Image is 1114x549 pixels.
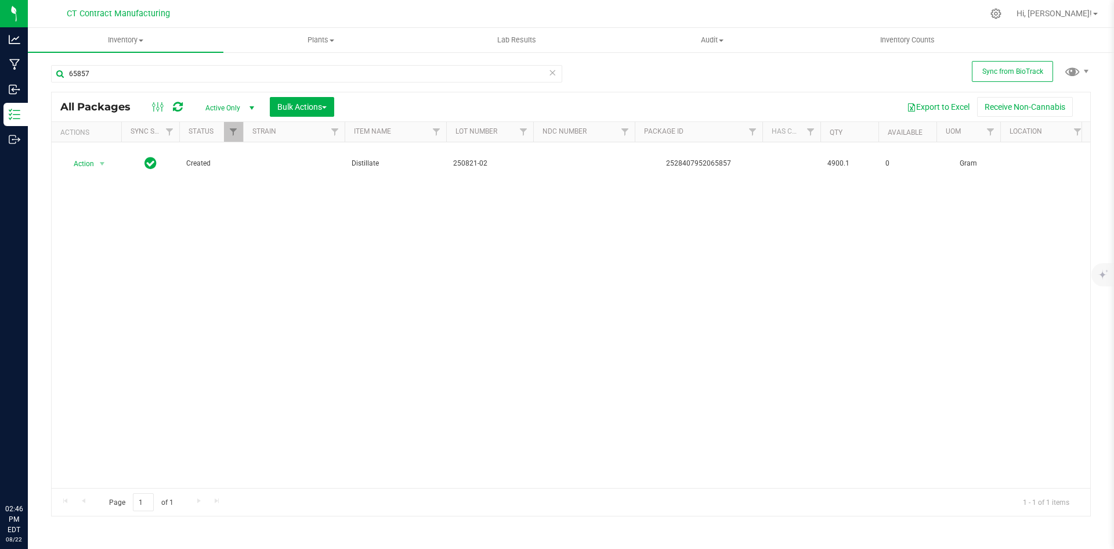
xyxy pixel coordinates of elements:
button: Export to Excel [899,97,977,117]
a: Filter [427,122,446,142]
span: In Sync [144,155,157,171]
span: Action [63,156,95,172]
inline-svg: Outbound [9,134,20,145]
span: 4900.1 [827,158,871,169]
span: Gram [943,158,993,169]
a: Strain [252,127,276,135]
input: Search Package ID, Item Name, SKU, Lot or Part Number... [51,65,562,82]
inline-svg: Inventory [9,109,20,120]
a: Filter [224,122,243,142]
a: Available [888,128,923,137]
span: Distillate [352,158,439,169]
a: Item Name [354,127,391,135]
span: Plants [224,35,418,45]
div: Manage settings [989,8,1003,19]
span: Hi, [PERSON_NAME]! [1017,9,1092,18]
a: Filter [1068,122,1087,142]
a: Sync Status [131,127,175,135]
span: Created [186,158,236,169]
a: Filter [616,122,635,142]
span: Bulk Actions [277,102,327,112]
a: Status [189,127,214,135]
span: 0 [885,158,929,169]
button: Bulk Actions [270,97,334,117]
span: Inventory Counts [865,35,950,45]
a: Inventory [28,28,223,52]
span: Clear [548,65,556,80]
a: Location [1010,127,1042,135]
span: Sync from BioTrack [982,67,1043,76]
inline-svg: Inbound [9,84,20,95]
a: Filter [514,122,533,142]
span: CT Contract Manufacturing [67,9,170,19]
a: Plants [223,28,419,52]
a: NDC Number [542,127,587,135]
a: Lot Number [455,127,497,135]
p: 02:46 PM EDT [5,504,23,535]
a: Package ID [644,127,683,135]
span: 1 - 1 of 1 items [1014,493,1079,511]
button: Sync from BioTrack [972,61,1053,82]
inline-svg: Analytics [9,34,20,45]
a: Audit [614,28,810,52]
iframe: Resource center [12,456,46,491]
div: Actions [60,128,117,137]
input: 1 [133,493,154,511]
p: 08/22 [5,535,23,544]
inline-svg: Manufacturing [9,59,20,70]
span: Audit [615,35,809,45]
a: Filter [325,122,345,142]
a: Filter [981,122,1000,142]
span: Inventory [28,35,223,45]
th: Has COA [762,122,820,142]
a: Filter [801,122,820,142]
a: Filter [743,122,762,142]
a: Lab Results [419,28,614,52]
a: UOM [946,127,961,135]
span: 250821-02 [453,158,526,169]
a: Qty [830,128,842,137]
span: select [95,156,110,172]
span: Page of 1 [99,493,183,511]
span: Lab Results [482,35,552,45]
a: Filter [160,122,179,142]
a: Inventory Counts [810,28,1006,52]
div: 2528407952065857 [633,158,764,169]
button: Receive Non-Cannabis [977,97,1073,117]
span: All Packages [60,101,142,113]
